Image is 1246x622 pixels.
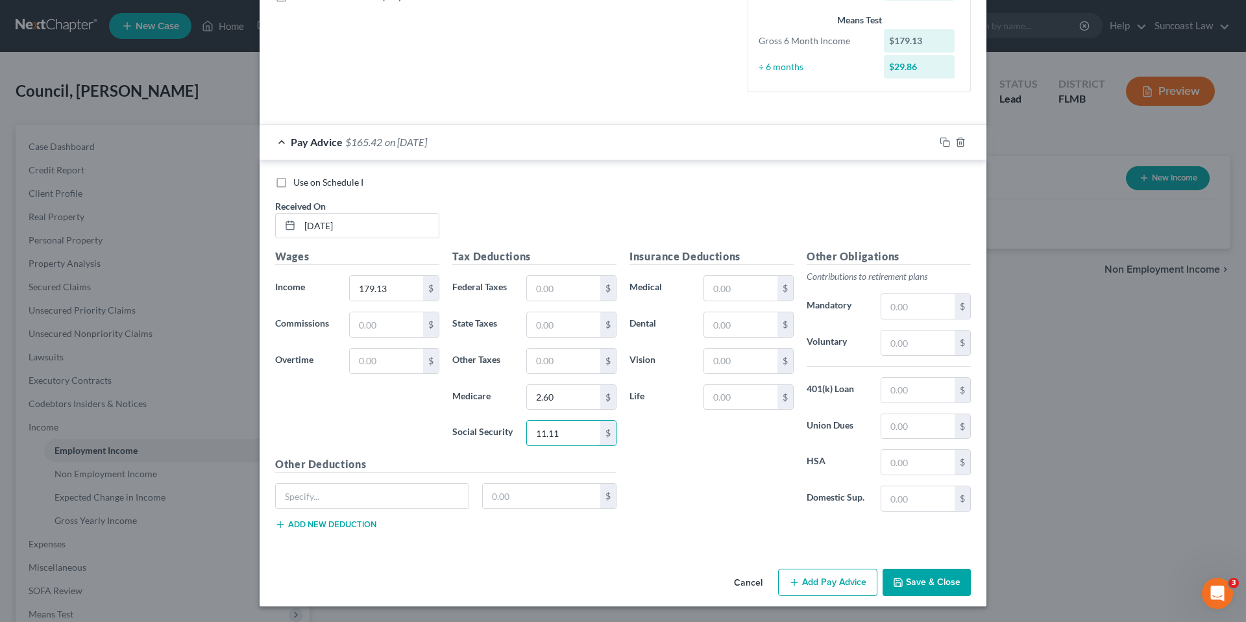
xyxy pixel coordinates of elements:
[777,385,793,410] div: $
[884,55,955,79] div: $29.86
[600,385,616,410] div: $
[275,201,326,212] span: Received On
[881,486,955,511] input: 0.00
[800,377,874,403] label: 401(k) Loan
[800,330,874,356] label: Voluntary
[955,414,970,439] div: $
[778,569,877,596] button: Add Pay Advice
[1202,578,1233,609] iframe: Intercom live chat
[752,60,877,73] div: ÷ 6 months
[483,484,601,508] input: 0.00
[350,276,423,301] input: 0.00
[800,486,874,512] label: Domestic Sup.
[350,312,423,337] input: 0.00
[807,270,971,283] p: Contributions to retirement plans
[777,312,793,337] div: $
[800,449,874,475] label: HSA
[881,294,955,319] input: 0.00
[955,294,970,319] div: $
[883,569,971,596] button: Save & Close
[275,519,376,530] button: Add new deduction
[881,450,955,475] input: 0.00
[527,421,600,445] input: 0.00
[752,34,877,47] div: Gross 6 Month Income
[293,177,363,188] span: Use on Schedule I
[300,214,439,238] input: MM/DD/YYYY
[527,349,600,373] input: 0.00
[275,281,305,292] span: Income
[724,570,773,596] button: Cancel
[704,276,777,301] input: 0.00
[955,378,970,403] div: $
[955,486,970,511] div: $
[527,276,600,301] input: 0.00
[600,349,616,373] div: $
[629,249,794,265] h5: Insurance Deductions
[777,276,793,301] div: $
[704,349,777,373] input: 0.00
[275,456,617,473] h5: Other Deductions
[527,385,600,410] input: 0.00
[777,349,793,373] div: $
[600,421,616,445] div: $
[527,312,600,337] input: 0.00
[291,136,343,148] span: Pay Advice
[446,312,520,338] label: State Taxes
[275,249,439,265] h5: Wages
[600,312,616,337] div: $
[446,348,520,374] label: Other Taxes
[881,378,955,403] input: 0.00
[623,275,697,301] label: Medical
[881,414,955,439] input: 0.00
[385,136,427,148] span: on [DATE]
[350,349,423,373] input: 0.00
[446,384,520,410] label: Medicare
[600,276,616,301] div: $
[881,330,955,355] input: 0.00
[800,293,874,319] label: Mandatory
[759,14,960,27] div: Means Test
[623,348,697,374] label: Vision
[623,384,697,410] label: Life
[446,420,520,446] label: Social Security
[423,276,439,301] div: $
[269,312,343,338] label: Commissions
[423,312,439,337] div: $
[446,275,520,301] label: Federal Taxes
[345,136,382,148] span: $165.42
[955,450,970,475] div: $
[955,330,970,355] div: $
[704,312,777,337] input: 0.00
[704,385,777,410] input: 0.00
[269,348,343,374] label: Overtime
[276,484,469,508] input: Specify...
[800,414,874,440] label: Union Dues
[884,29,955,53] div: $179.13
[423,349,439,373] div: $
[600,484,616,508] div: $
[452,249,617,265] h5: Tax Deductions
[807,249,971,265] h5: Other Obligations
[1228,578,1239,588] span: 3
[623,312,697,338] label: Dental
